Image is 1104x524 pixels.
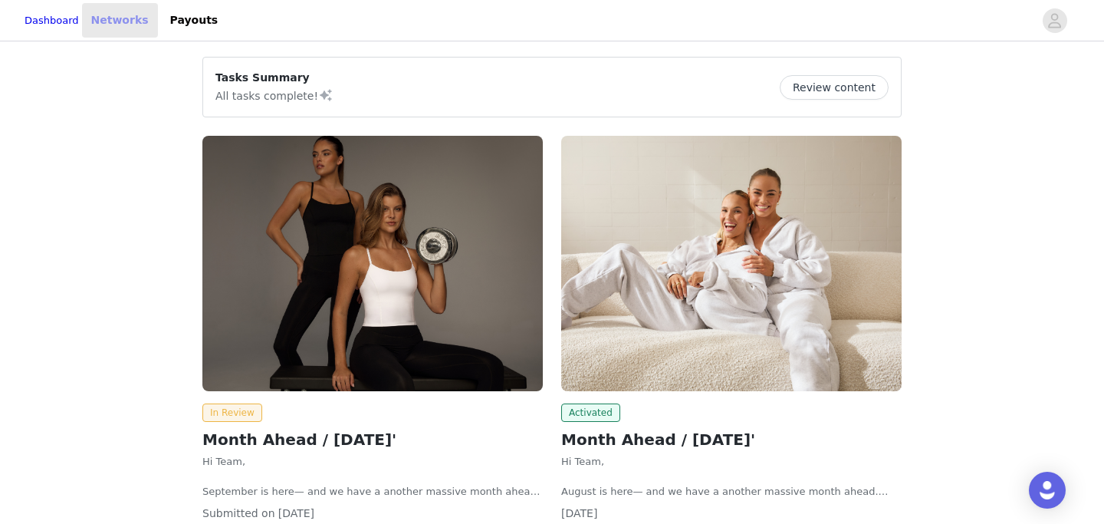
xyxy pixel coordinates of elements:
img: Muscle Republic [202,136,543,391]
span: [DATE] [278,507,314,519]
div: avatar [1047,8,1062,33]
span: [DATE] [561,507,597,519]
p: Hi Team, [202,454,543,470]
span: Activated [561,404,620,422]
button: Review content [780,75,889,100]
p: Hi Team, [561,454,902,470]
a: Networks [82,3,158,38]
a: Dashboard [25,13,79,28]
p: August is here— and we have a another massive month ahead. [561,484,902,499]
span: Submitted on [202,507,275,519]
img: Muscle Republic [561,136,902,391]
a: Payouts [161,3,228,38]
p: September is here— and we have a another massive month ahead. [202,484,543,499]
span: In Review [202,404,262,422]
div: Open Intercom Messenger [1029,472,1066,509]
p: All tasks complete! [215,86,333,104]
h2: Month Ahead / [DATE]' [202,428,543,451]
p: Tasks Summary [215,70,333,86]
h2: Month Ahead / [DATE]' [561,428,902,451]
